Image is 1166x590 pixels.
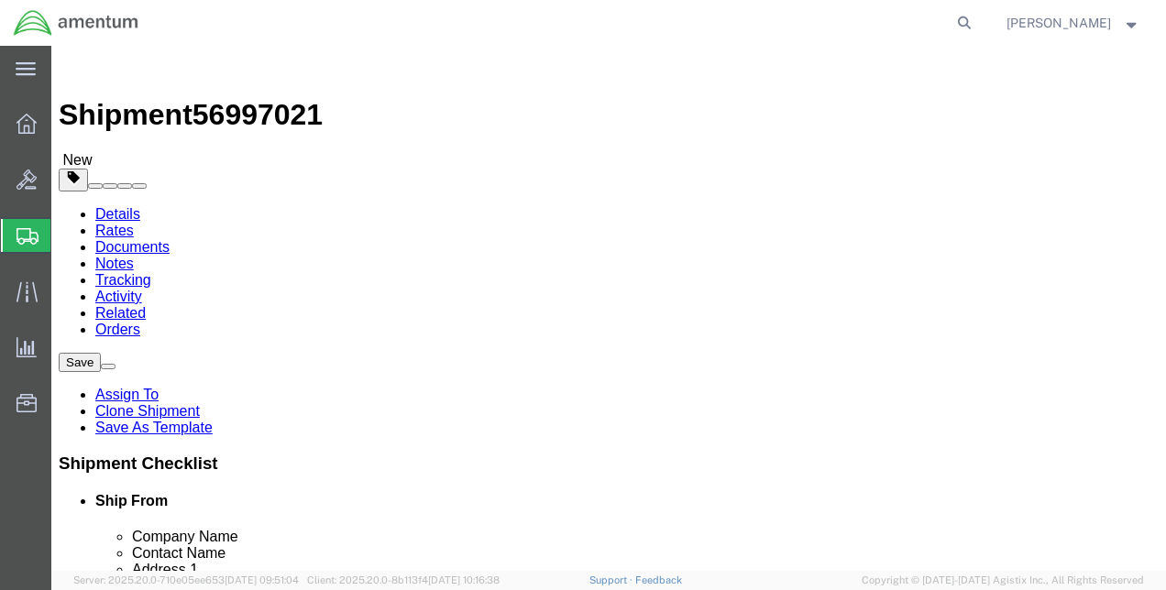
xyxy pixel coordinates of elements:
[862,573,1144,588] span: Copyright © [DATE]-[DATE] Agistix Inc., All Rights Reserved
[13,9,139,37] img: logo
[635,574,682,585] a: Feedback
[73,574,299,585] span: Server: 2025.20.0-710e05ee653
[1006,13,1111,33] span: Greg Kalwa
[428,574,500,585] span: [DATE] 10:16:38
[51,46,1166,571] iframe: FS Legacy Container
[1006,12,1141,34] button: [PERSON_NAME]
[225,574,299,585] span: [DATE] 09:51:04
[307,574,500,585] span: Client: 2025.20.0-8b113f4
[589,574,635,585] a: Support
